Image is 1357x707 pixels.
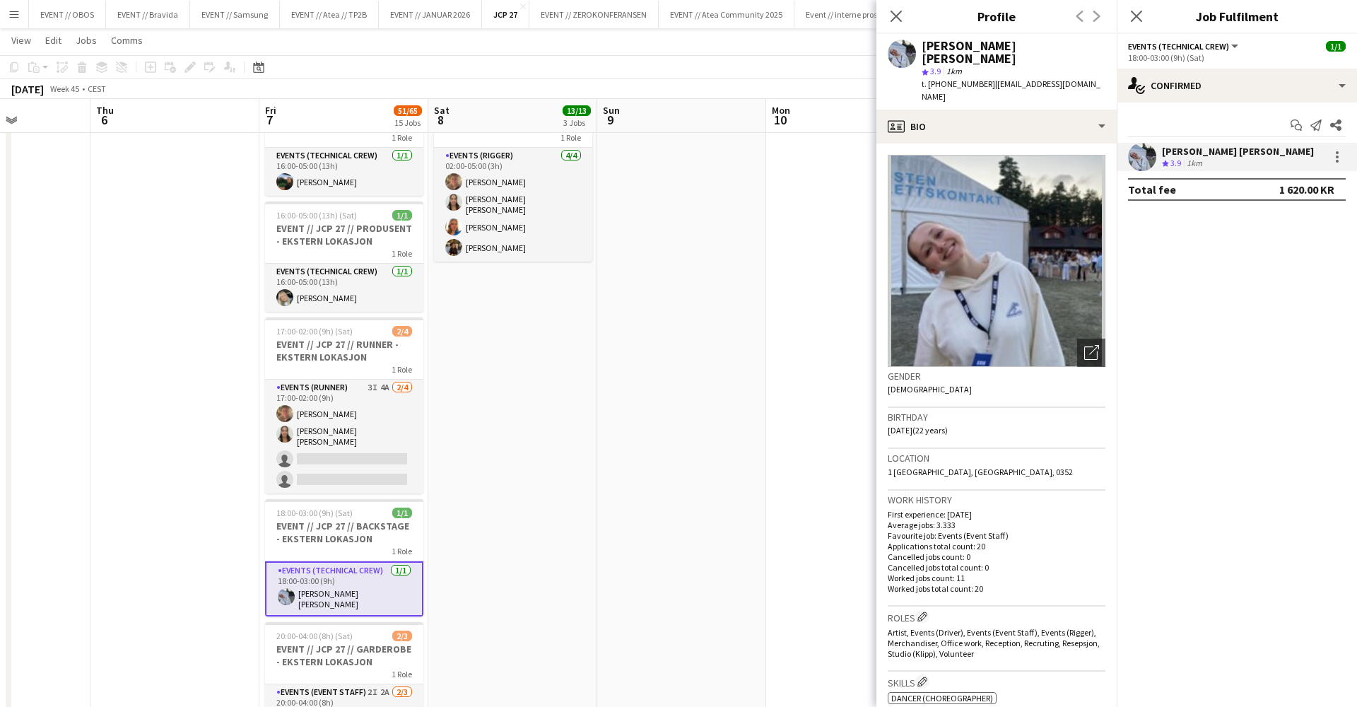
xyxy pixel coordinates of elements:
[392,546,412,556] span: 1 Role
[1128,182,1176,197] div: Total fee
[1128,41,1229,52] span: Events (Technical Crew)
[888,609,1105,624] h3: Roles
[434,86,592,262] app-job-card: 02:00-05:00 (3h)4/4EVENT // JCP 27 // NEDRIGG - EKSTERN LOKASJON1 RoleEvents (Rigger)4/402:00-05:...
[265,643,423,668] h3: EVENT // JCP 27 // GARDEROBE - EKSTERN LOKASJON
[1117,7,1357,25] h3: Job Fulfilment
[45,34,61,47] span: Edit
[888,541,1105,551] p: Applications total count: 20
[888,627,1100,659] span: Artist, Events (Driver), Events (Event Staff), Events (Rigger), Merchandiser, Office work, Recept...
[394,117,421,128] div: 15 Jobs
[876,7,1117,25] h3: Profile
[563,105,591,116] span: 13/13
[560,132,581,143] span: 1 Role
[888,370,1105,382] h3: Gender
[922,78,995,89] span: t. [PHONE_NUMBER]
[265,148,423,196] app-card-role: Events (Technical Crew)1/116:00-05:00 (13h)[PERSON_NAME]
[70,31,102,49] a: Jobs
[265,264,423,312] app-card-role: Events (Technical Crew)1/116:00-05:00 (13h)[PERSON_NAME]
[265,86,423,196] app-job-card: 16:00-05:00 (13h) (Sat)1/1EVENT // JCP 27 // EVENT MANAGER - EKSTERN LOKASJON1 RoleEvents (Techni...
[482,1,529,28] button: JCP 27
[11,34,31,47] span: View
[276,326,353,337] span: 17:00-02:00 (9h) (Sat)
[263,112,276,128] span: 7
[601,112,620,128] span: 9
[105,31,148,49] a: Comms
[392,508,412,518] span: 1/1
[276,508,353,518] span: 18:00-03:00 (9h) (Sat)
[280,1,379,28] button: EVENT // Atea // TP2B
[88,83,106,94] div: CEST
[276,210,357,221] span: 16:00-05:00 (13h) (Sat)
[922,78,1100,102] span: | [EMAIL_ADDRESS][DOMAIN_NAME]
[265,201,423,312] app-job-card: 16:00-05:00 (13h) (Sat)1/1EVENT // JCP 27 // PRODUSENT - EKSTERN LOKASJON1 RoleEvents (Technical ...
[888,155,1105,367] img: Crew avatar or photo
[392,132,412,143] span: 1 Role
[94,112,114,128] span: 6
[888,493,1105,506] h3: Work history
[106,1,190,28] button: EVENT // Bravida
[392,248,412,259] span: 1 Role
[434,104,450,117] span: Sat
[891,693,993,703] span: Dancer (Choreographer)
[1128,41,1240,52] button: Events (Technical Crew)
[888,674,1105,689] h3: Skills
[96,104,114,117] span: Thu
[394,105,422,116] span: 51/65
[794,1,928,28] button: Event // interne prosjekter 2025
[1326,41,1346,52] span: 1/1
[265,317,423,493] app-job-card: 17:00-02:00 (9h) (Sat)2/4EVENT // JCP 27 // RUNNER - EKSTERN LOKASJON1 RoleEvents (Runner)3I4A2/4...
[11,82,44,96] div: [DATE]
[944,66,965,76] span: 1km
[265,104,276,117] span: Fri
[392,669,412,679] span: 1 Role
[1184,158,1205,170] div: 1km
[888,384,972,395] span: [DEMOGRAPHIC_DATA]
[190,1,280,28] button: EVENT // Samsung
[392,631,412,641] span: 2/3
[888,425,948,436] span: [DATE] (22 years)
[772,104,790,117] span: Mon
[265,499,423,617] app-job-card: 18:00-03:00 (9h) (Sat)1/1EVENT // JCP 27 // BACKSTAGE - EKSTERN LOKASJON1 RoleEvents (Technical C...
[529,1,659,28] button: EVENT // ZEROKONFERANSEN
[1128,52,1346,63] div: 18:00-03:00 (9h) (Sat)
[276,631,353,641] span: 20:00-04:00 (8h) (Sat)
[659,1,794,28] button: EVENT // Atea Community 2025
[563,117,590,128] div: 3 Jobs
[888,509,1105,520] p: First experience: [DATE]
[888,562,1105,573] p: Cancelled jobs total count: 0
[770,112,790,128] span: 10
[888,551,1105,562] p: Cancelled jobs count: 0
[379,1,482,28] button: EVENT // JANUAR 2026
[265,338,423,363] h3: EVENT // JCP 27 // RUNNER - EKSTERN LOKASJON
[392,210,412,221] span: 1/1
[888,520,1105,530] p: Average jobs: 3.333
[1162,145,1314,158] div: [PERSON_NAME] [PERSON_NAME]
[29,1,106,28] button: EVENT // OBOS
[603,104,620,117] span: Sun
[888,583,1105,594] p: Worked jobs total count: 20
[265,380,423,493] app-card-role: Events (Runner)3I4A2/417:00-02:00 (9h)[PERSON_NAME][PERSON_NAME] [PERSON_NAME]
[392,364,412,375] span: 1 Role
[392,326,412,337] span: 2/4
[930,66,941,76] span: 3.9
[922,40,1105,65] div: [PERSON_NAME] [PERSON_NAME]
[876,110,1117,144] div: Bio
[6,31,37,49] a: View
[265,520,423,545] h3: EVENT // JCP 27 // BACKSTAGE - EKSTERN LOKASJON
[888,530,1105,541] p: Favourite job: Events (Event Staff)
[40,31,67,49] a: Edit
[265,561,423,617] app-card-role: Events (Technical Crew)1/118:00-03:00 (9h)[PERSON_NAME] [PERSON_NAME]
[1117,69,1357,103] div: Confirmed
[111,34,143,47] span: Comms
[888,452,1105,464] h3: Location
[76,34,97,47] span: Jobs
[888,411,1105,423] h3: Birthday
[265,222,423,247] h3: EVENT // JCP 27 // PRODUSENT - EKSTERN LOKASJON
[434,148,592,262] app-card-role: Events (Rigger)4/402:00-05:00 (3h)[PERSON_NAME][PERSON_NAME] [PERSON_NAME][PERSON_NAME][PERSON_NAME]
[888,467,1073,477] span: 1 [GEOGRAPHIC_DATA], [GEOGRAPHIC_DATA], 0352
